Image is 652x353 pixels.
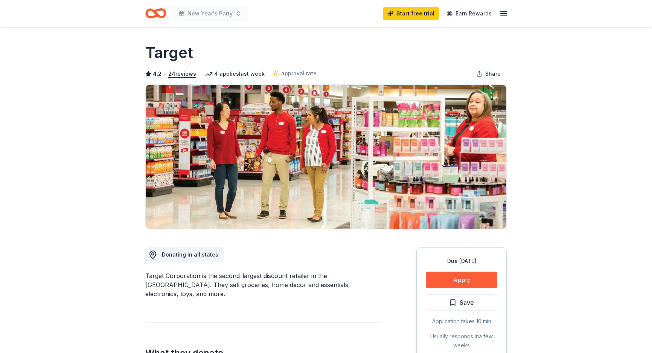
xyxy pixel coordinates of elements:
[205,69,265,78] div: 4 applies last week
[426,272,497,288] button: Apply
[164,71,166,77] span: •
[153,69,161,78] span: 4.2
[383,7,439,20] a: Start free trial
[187,9,233,18] span: New Year's Party
[274,69,317,78] a: approval rate
[172,6,248,21] button: New Year's Party
[426,317,497,326] div: Application takes 10 min
[426,332,497,350] div: Usually responds in a few weeks
[145,42,193,63] h1: Target
[426,294,497,311] button: Save
[460,298,474,307] span: Save
[145,5,166,22] a: Home
[442,7,496,20] a: Earn Rewards
[162,251,218,258] span: Donating in all states
[426,257,497,266] div: Due [DATE]
[168,69,196,78] button: 24reviews
[146,85,506,229] img: Image for Target
[485,69,501,78] span: Share
[281,69,317,78] span: approval rate
[470,66,507,81] button: Share
[145,271,380,298] div: Target Corporation is the second-largest discount retailer in the [GEOGRAPHIC_DATA]. They sell gr...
